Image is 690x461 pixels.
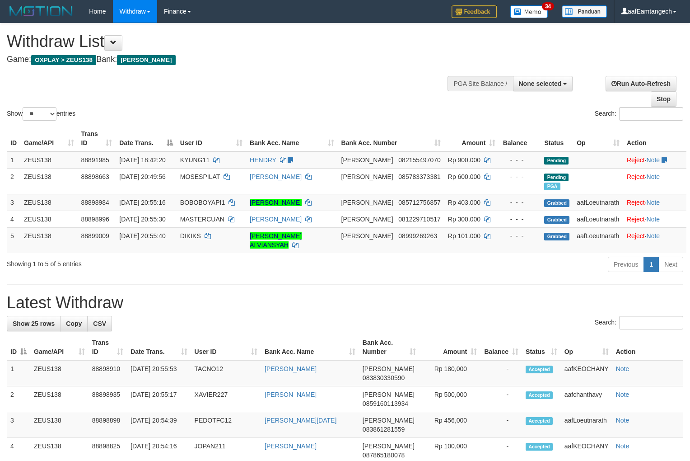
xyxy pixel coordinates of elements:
[544,233,569,240] span: Grabbed
[7,412,30,438] td: 3
[623,211,686,227] td: ·
[627,216,645,223] a: Reject
[544,199,569,207] span: Grabbed
[81,232,109,240] span: 88899009
[127,360,191,386] td: [DATE] 20:55:53
[127,412,191,438] td: [DATE] 20:54:39
[191,412,261,438] td: PEDOTFC12
[20,151,78,169] td: ZEUS138
[541,126,573,151] th: Status
[250,232,302,249] a: [PERSON_NAME] ALVIANSYAH
[480,360,522,386] td: -
[562,5,607,18] img: panduan.png
[177,126,246,151] th: User ID: activate to sort column ascending
[544,183,560,190] span: Marked by aafanarl
[78,126,116,151] th: Trans ID: activate to sort column ascending
[363,400,408,407] span: Copy 0859160113934 to clipboard
[7,334,30,360] th: ID: activate to sort column descending
[623,194,686,211] td: ·
[265,391,317,398] a: [PERSON_NAME]
[265,365,317,372] a: [PERSON_NAME]
[7,211,20,227] td: 4
[616,442,629,450] a: Note
[30,386,89,412] td: ZEUS138
[480,412,522,438] td: -
[7,33,451,51] h1: Withdraw List
[180,156,210,164] span: KYUNG11
[119,232,165,240] span: [DATE] 20:55:40
[265,417,336,424] a: [PERSON_NAME][DATE]
[510,5,548,18] img: Button%20Memo.svg
[116,126,177,151] th: Date Trans.: activate to sort column descending
[191,334,261,360] th: User ID: activate to sort column ascending
[341,216,393,223] span: [PERSON_NAME]
[398,173,440,180] span: Copy 085783373381 to clipboard
[7,168,20,194] td: 2
[503,215,537,224] div: - - -
[180,216,224,223] span: MASTERCUAN
[7,126,20,151] th: ID
[643,257,659,272] a: 1
[261,334,359,360] th: Bank Acc. Name: activate to sort column ascending
[420,360,481,386] td: Rp 180,000
[398,216,440,223] span: Copy 081229710517 to clipboard
[544,157,569,165] span: Pending
[627,232,645,240] a: Reject
[499,126,541,151] th: Balance
[647,232,660,240] a: Note
[20,227,78,253] td: ZEUS138
[250,173,302,180] a: [PERSON_NAME]
[503,231,537,240] div: - - -
[7,294,683,312] h1: Latest Withdraw
[20,168,78,194] td: ZEUS138
[623,168,686,194] td: ·
[480,386,522,412] td: -
[616,365,629,372] a: Note
[647,173,660,180] a: Note
[448,199,480,206] span: Rp 403.000
[20,194,78,211] td: ZEUS138
[619,107,683,121] input: Search:
[444,126,499,151] th: Amount: activate to sort column ascending
[23,107,56,121] select: Showentries
[30,360,89,386] td: ZEUS138
[420,386,481,412] td: Rp 500,000
[608,257,644,272] a: Previous
[7,5,75,18] img: MOTION_logo.png
[647,199,660,206] a: Note
[20,211,78,227] td: ZEUS138
[359,334,420,360] th: Bank Acc. Number: activate to sort column ascending
[526,366,553,373] span: Accepted
[89,334,127,360] th: Trans ID: activate to sort column ascending
[60,316,88,331] a: Copy
[250,216,302,223] a: [PERSON_NAME]
[513,76,573,91] button: None selected
[30,412,89,438] td: ZEUS138
[180,232,201,240] span: DIKIKS
[119,173,165,180] span: [DATE] 20:49:56
[119,156,165,164] span: [DATE] 18:42:20
[627,156,645,164] a: Reject
[89,360,127,386] td: 88898910
[398,232,437,240] span: Copy 08999269263 to clipboard
[81,216,109,223] span: 88898996
[561,334,612,360] th: Op: activate to sort column ascending
[627,199,645,206] a: Reject
[341,232,393,240] span: [PERSON_NAME]
[31,55,96,65] span: OXPLAY > ZEUS138
[81,156,109,164] span: 88891985
[420,412,481,438] td: Rp 456,000
[127,386,191,412] td: [DATE] 20:55:17
[66,320,82,327] span: Copy
[338,126,444,151] th: Bank Acc. Number: activate to sort column ascending
[7,107,75,121] label: Show entries
[89,386,127,412] td: 88898935
[246,126,337,151] th: Bank Acc. Name: activate to sort column ascending
[341,199,393,206] span: [PERSON_NAME]
[127,334,191,360] th: Date Trans.: activate to sort column ascending
[544,174,569,181] span: Pending
[119,199,165,206] span: [DATE] 20:55:16
[619,316,683,329] input: Search:
[651,91,676,107] a: Stop
[542,2,554,10] span: 34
